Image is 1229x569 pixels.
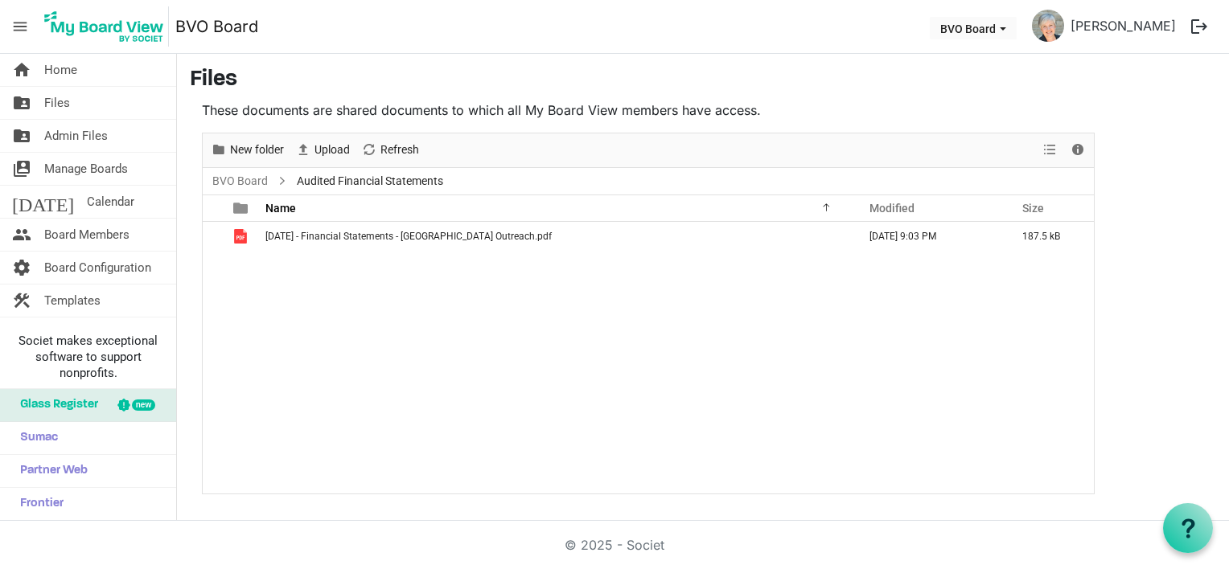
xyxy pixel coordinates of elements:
[359,140,422,160] button: Refresh
[12,87,31,119] span: folder_shared
[930,17,1017,39] button: BVO Board dropdownbutton
[12,455,88,487] span: Partner Web
[12,389,98,421] span: Glass Register
[1064,10,1182,42] a: [PERSON_NAME]
[356,133,425,167] div: Refresh
[12,422,58,454] span: Sumac
[132,399,155,411] div: new
[44,252,151,284] span: Board Configuration
[5,11,35,42] span: menu
[202,100,1095,120] p: These documents are shared documents to which all My Board View members have access.
[12,186,74,218] span: [DATE]
[12,488,64,520] span: Frontier
[1064,133,1091,167] div: Details
[228,140,286,160] span: New folder
[209,171,271,191] a: BVO Board
[203,222,224,251] td: checkbox
[44,120,108,152] span: Admin Files
[1182,10,1216,43] button: logout
[87,186,134,218] span: Calendar
[44,87,70,119] span: Files
[1005,222,1094,251] td: 187.5 kB is template cell column header Size
[1022,202,1044,215] span: Size
[265,231,552,242] span: [DATE] - Financial Statements - [GEOGRAPHIC_DATA] Outreach.pdf
[12,54,31,86] span: home
[294,171,446,191] span: Audited Financial Statements
[853,222,1005,251] td: September 24, 2025 9:03 PM column header Modified
[1067,140,1089,160] button: Details
[12,284,31,317] span: construction
[293,140,353,160] button: Upload
[12,219,31,251] span: people
[1037,133,1064,167] div: View
[290,133,356,167] div: Upload
[869,202,915,215] span: Modified
[39,6,175,47] a: My Board View Logo
[261,222,853,251] td: 2024 December 31 - Financial Statements - Beaver Valley Outreach.pdf is template cell column head...
[12,252,31,284] span: settings
[1040,140,1059,160] button: View dropdownbutton
[44,284,101,317] span: Templates
[12,153,31,185] span: switch_account
[175,10,258,43] a: BVO Board
[39,6,169,47] img: My Board View Logo
[565,537,664,553] a: © 2025 - Societ
[44,219,129,251] span: Board Members
[379,140,421,160] span: Refresh
[1032,10,1064,42] img: PyyS3O9hLMNWy5sfr9llzGd1zSo7ugH3aP_66mAqqOBuUsvSKLf-rP3SwHHrcKyCj7ldBY4ygcQ7lV8oQjcMMA_thumb.png
[265,202,296,215] span: Name
[12,120,31,152] span: folder_shared
[313,140,351,160] span: Upload
[7,333,169,381] span: Societ makes exceptional software to support nonprofits.
[208,140,287,160] button: New folder
[44,54,77,86] span: Home
[44,153,128,185] span: Manage Boards
[205,133,290,167] div: New folder
[224,222,261,251] td: is template cell column header type
[190,67,1216,94] h3: Files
